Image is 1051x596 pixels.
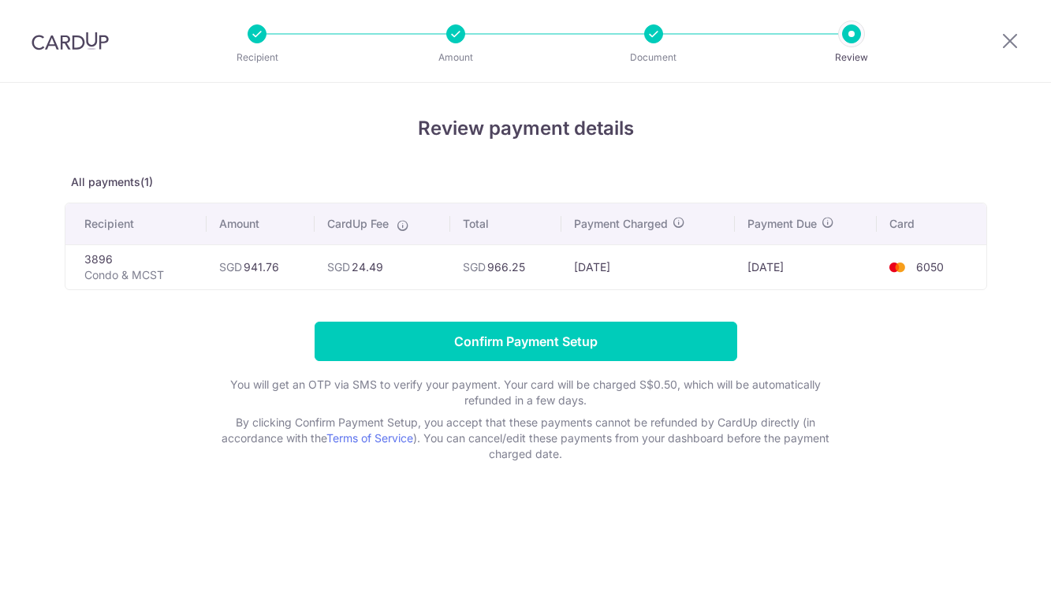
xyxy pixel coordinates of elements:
input: Confirm Payment Setup [315,322,737,361]
p: Condo & MCST [84,267,194,283]
img: <span class="translation_missing" title="translation missing: en.account_steps.new_confirm_form.b... [881,258,913,277]
th: Recipient [65,203,207,244]
p: By clicking Confirm Payment Setup, you accept that these payments cannot be refunded by CardUp di... [211,415,841,462]
span: 6050 [916,260,944,274]
p: All payments(1) [65,174,987,190]
p: Review [793,50,910,65]
span: Payment Charged [574,216,668,232]
td: [DATE] [735,244,877,289]
span: SGD [327,260,350,274]
span: CardUp Fee [327,216,389,232]
p: Document [595,50,712,65]
span: Payment Due [747,216,817,232]
img: CardUp [32,32,109,50]
a: Terms of Service [326,431,413,445]
td: 3896 [65,244,207,289]
p: Recipient [199,50,315,65]
td: 24.49 [315,244,451,289]
th: Total [450,203,561,244]
td: 966.25 [450,244,561,289]
span: SGD [219,260,242,274]
p: You will get an OTP via SMS to verify your payment. Your card will be charged S$0.50, which will ... [211,377,841,408]
td: 941.76 [207,244,315,289]
h4: Review payment details [65,114,987,143]
th: Amount [207,203,315,244]
span: SGD [463,260,486,274]
th: Card [877,203,986,244]
p: Amount [397,50,514,65]
td: [DATE] [561,244,735,289]
iframe: Opens a widget where you can find more information [949,549,1035,588]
